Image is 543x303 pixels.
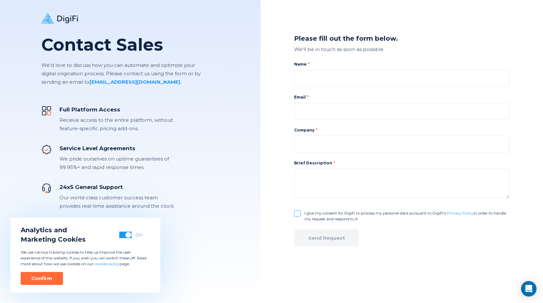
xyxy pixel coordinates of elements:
div: We pride ourselves on uptime guarantees of 99.95%+ and rapid response times [59,155,174,172]
div: Our world-class customer success team provides real-time assistance around the clock [59,193,174,210]
a: [EMAIL_ADDRESS][DOMAIN_NAME] [90,79,180,85]
a: Privacy Policy [447,211,474,215]
div: 24x5 General Support [59,183,174,191]
div: On [135,232,143,238]
div: Service Level Agreements [59,144,174,152]
button: Send Request [294,230,359,246]
label: I give my consent for DigiFi to process my personal data pursuant to DigiFi’s in order to handle ... [304,210,509,222]
label: Name [294,61,509,67]
div: Please fill out the form below. [294,34,509,43]
div: Send Request [308,235,345,241]
span: Analytics and [21,225,86,235]
label: Email [294,94,509,100]
p: We use various tracking cookies to help us improve the user experience of this website. If you wi... [21,249,150,267]
label: Brief Description [294,161,335,165]
div: We'll be in touch as soon as possible. [294,45,509,54]
h1: Contact Sales [41,35,201,55]
a: cookies policy [94,261,120,266]
button: Confirm [21,272,63,285]
label: Company [294,127,509,133]
div: Receive access to the entire platform, without feature-specific pricing add-ons [59,116,174,133]
div: Confirm [31,275,52,282]
span: Marketing Cookies [21,235,86,244]
div: Open Intercom Messenger [521,281,537,297]
p: We'd love to discuss how you can automate and optimize your digital origination process. Please c... [41,61,201,86]
div: Full Platform Access [59,106,174,113]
